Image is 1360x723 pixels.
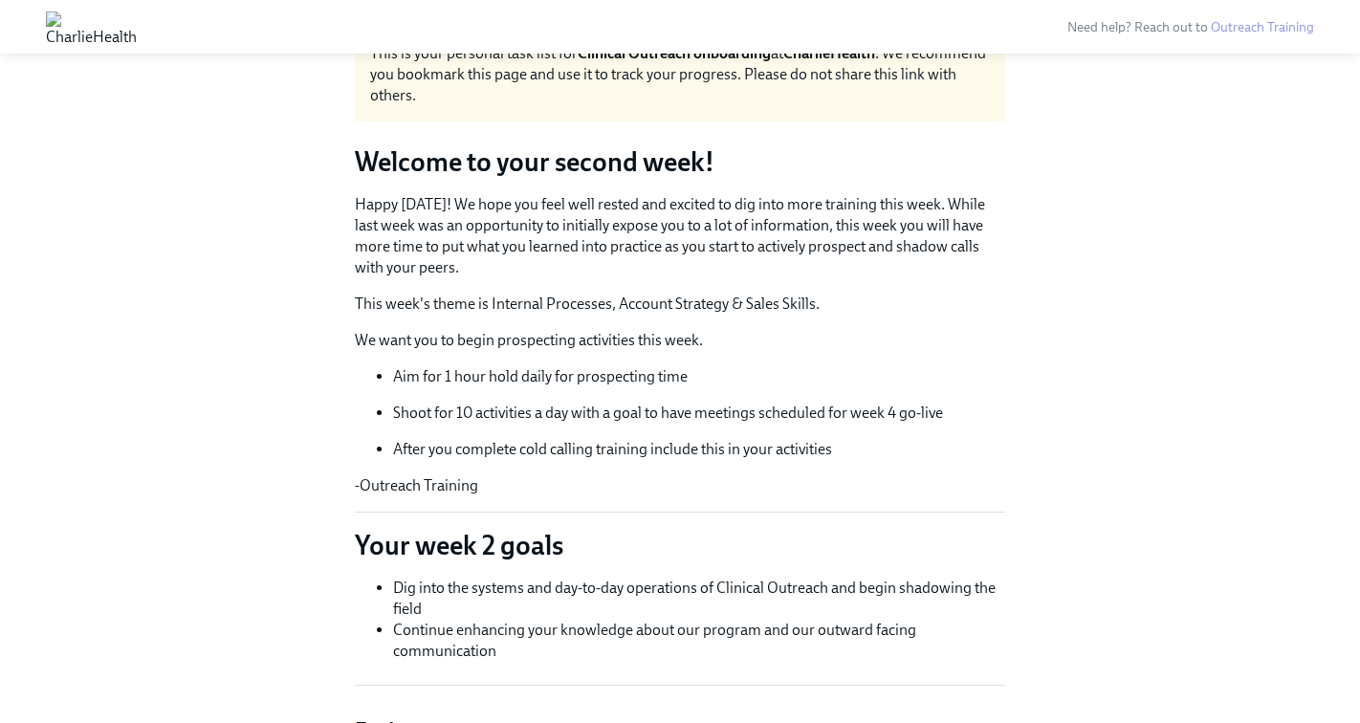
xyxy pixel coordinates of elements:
[1211,19,1314,35] a: Outreach Training
[393,403,1005,424] p: Shoot for 10 activities a day with a goal to have meetings scheduled for week 4 go-live
[355,528,1005,562] p: Your week 2 goals
[370,43,990,106] div: This is your personal task list for at . We recommend you bookmark this page and use it to track ...
[355,294,1005,315] p: This week's theme is Internal Processes, Account Strategy & Sales Skills.
[355,330,1005,351] p: We want you to begin prospecting activities this week.
[1067,19,1314,35] span: Need help? Reach out to
[355,194,1005,278] p: Happy [DATE]! We hope you feel well rested and excited to dig into more training this week. While...
[46,11,137,42] img: CharlieHealth
[393,578,1005,620] li: Dig into the systems and day-to-day operations of Clinical Outreach and begin shadowing the field
[355,475,1005,496] p: -Outreach Training
[393,366,1005,387] p: Aim for 1 hour hold daily for prospecting time
[393,439,1005,460] p: After you complete cold calling training include this in your activities
[355,144,1005,179] h3: Welcome to your second week!
[393,620,1005,662] li: Continue enhancing your knowledge about our program and our outward facing communication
